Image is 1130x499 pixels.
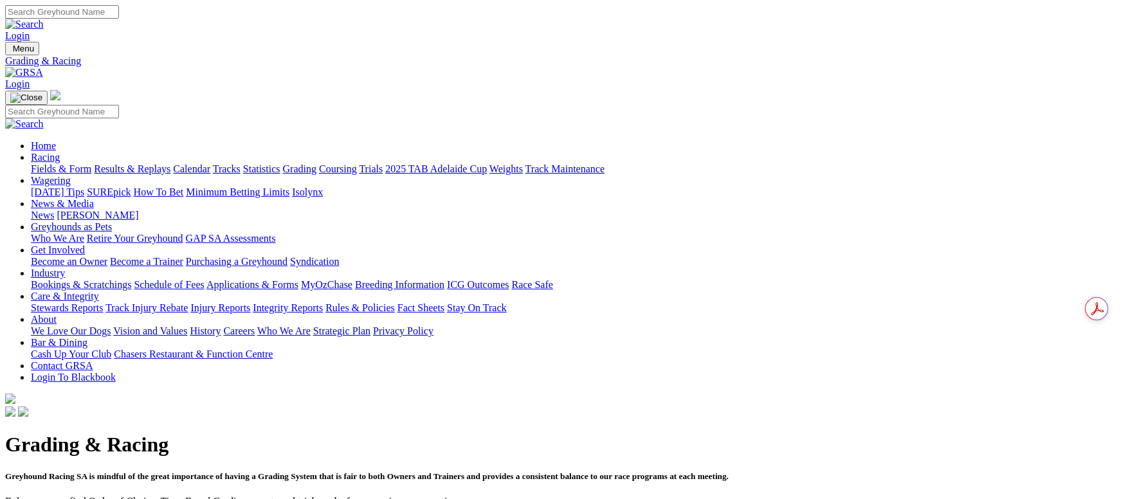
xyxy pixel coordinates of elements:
[319,163,357,174] a: Coursing
[243,163,280,174] a: Statistics
[186,186,289,197] a: Minimum Betting Limits
[5,105,119,118] input: Search
[31,152,60,163] a: Racing
[385,163,487,174] a: 2025 TAB Adelaide Cup
[5,433,1125,457] h1: Grading & Racing
[31,279,131,290] a: Bookings & Scratchings
[5,118,44,130] img: Search
[290,256,339,267] a: Syndication
[114,349,273,359] a: Chasers Restaurant & Function Centre
[31,256,107,267] a: Become an Owner
[373,325,433,336] a: Privacy Policy
[5,5,119,19] input: Search
[213,163,241,174] a: Tracks
[447,302,506,313] a: Stay On Track
[31,221,112,232] a: Greyhounds as Pets
[283,163,316,174] a: Grading
[31,175,71,186] a: Wagering
[10,93,42,103] img: Close
[50,90,60,100] img: logo-grsa-white.png
[31,256,1125,268] div: Get Involved
[13,44,34,53] span: Menu
[31,186,84,197] a: [DATE] Tips
[31,291,99,302] a: Care & Integrity
[31,210,54,221] a: News
[173,163,210,174] a: Calendar
[31,279,1125,291] div: Industry
[5,471,1125,482] h5: Greyhound Racing SA is mindful of the great importance of having a Grading System that is fair to...
[5,394,15,404] img: logo-grsa-white.png
[31,325,111,336] a: We Love Our Dogs
[186,256,287,267] a: Purchasing a Greyhound
[5,78,30,89] a: Login
[355,279,444,290] a: Breeding Information
[5,67,43,78] img: GRSA
[31,210,1125,221] div: News & Media
[525,163,605,174] a: Track Maintenance
[31,325,1125,337] div: About
[359,163,383,174] a: Trials
[31,337,87,348] a: Bar & Dining
[31,268,65,278] a: Industry
[301,279,352,290] a: MyOzChase
[18,406,28,417] img: twitter.svg
[31,314,57,325] a: About
[134,279,204,290] a: Schedule of Fees
[31,302,1125,314] div: Care & Integrity
[87,186,131,197] a: SUREpick
[190,325,221,336] a: History
[31,372,116,383] a: Login To Blackbook
[253,302,323,313] a: Integrity Reports
[31,163,1125,175] div: Racing
[5,406,15,417] img: facebook.svg
[31,302,103,313] a: Stewards Reports
[31,186,1125,198] div: Wagering
[5,91,48,105] button: Toggle navigation
[31,349,111,359] a: Cash Up Your Club
[397,302,444,313] a: Fact Sheets
[113,325,187,336] a: Vision and Values
[511,279,552,290] a: Race Safe
[105,302,188,313] a: Track Injury Rebate
[325,302,395,313] a: Rules & Policies
[31,244,85,255] a: Get Involved
[31,140,56,151] a: Home
[94,163,170,174] a: Results & Replays
[87,233,183,244] a: Retire Your Greyhound
[57,210,138,221] a: [PERSON_NAME]
[190,302,250,313] a: Injury Reports
[489,163,523,174] a: Weights
[31,198,94,209] a: News & Media
[257,325,311,336] a: Who We Are
[186,233,276,244] a: GAP SA Assessments
[5,19,44,30] img: Search
[110,256,183,267] a: Become a Trainer
[31,233,84,244] a: Who We Are
[447,279,509,290] a: ICG Outcomes
[292,186,323,197] a: Isolynx
[206,279,298,290] a: Applications & Forms
[5,55,1125,67] a: Grading & Racing
[134,186,184,197] a: How To Bet
[5,30,30,41] a: Login
[31,349,1125,360] div: Bar & Dining
[31,163,91,174] a: Fields & Form
[31,360,93,371] a: Contact GRSA
[31,233,1125,244] div: Greyhounds as Pets
[223,325,255,336] a: Careers
[5,42,39,55] button: Toggle navigation
[313,325,370,336] a: Strategic Plan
